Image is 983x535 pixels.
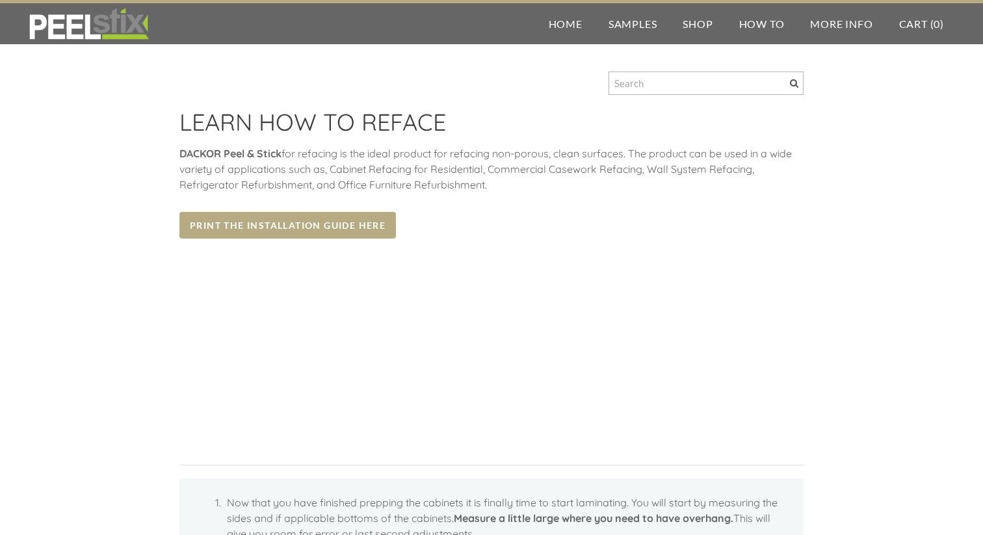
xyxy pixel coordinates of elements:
[790,79,798,88] span: Search
[454,512,733,525] strong: Measure a little large where you need to have overhang.
[670,3,726,44] a: Shop
[179,147,792,191] span: for refacing is the ideal product for refacing non-porous, clean surfaces. The product can be use...
[596,3,670,44] a: Samples
[797,3,885,44] a: More Info
[26,8,151,40] img: REFACE SUPPLIES
[609,72,804,95] input: Search
[536,3,596,44] a: Home
[179,212,396,239] a: Print the Installation Guide Here
[726,3,798,44] a: How To
[179,147,282,160] strong: DACKOR Peel & Stick
[934,18,940,30] span: 0
[886,3,957,44] a: Cart (0)
[179,108,804,146] h2: LEARN HOW TO REFACE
